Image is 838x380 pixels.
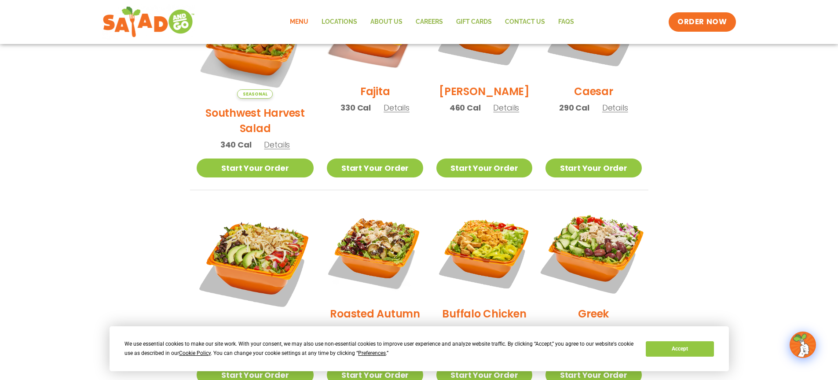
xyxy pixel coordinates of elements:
a: GIFT CARDS [450,12,498,32]
img: Product photo for Buffalo Chicken Salad [436,203,532,299]
span: Details [493,325,519,336]
h2: Roasted Autumn [330,306,420,321]
img: new-SAG-logo-768×292 [102,4,195,40]
span: Preferences [358,350,386,356]
div: We use essential cookies to make our site work. With your consent, we may also use non-essential ... [124,339,635,358]
a: Start Your Order [436,159,532,177]
span: ORDER NOW [677,17,727,27]
img: wpChatIcon [790,332,815,357]
div: Cookie Consent Prompt [110,326,729,371]
span: Details [602,325,628,336]
span: 330 Cal [340,102,371,114]
span: Details [602,102,628,113]
h2: Greek [578,306,609,321]
a: Start Your Order [327,159,423,177]
a: Locations [315,12,364,32]
span: 340 Cal [220,139,252,151]
a: FAQs [552,12,581,32]
span: Details [384,102,410,113]
nav: Menu [283,12,581,32]
span: 320 Cal [450,324,480,336]
h2: Southwest Harvest Salad [197,105,314,136]
img: Product photo for BBQ Ranch Salad [197,203,314,321]
span: Cookie Policy [179,350,211,356]
a: Careers [409,12,450,32]
button: Accept [646,341,714,357]
h2: Caesar [574,84,613,99]
a: Start Your Order [545,159,641,177]
a: About Us [364,12,409,32]
span: 470 Cal [340,324,371,336]
a: Menu [283,12,315,32]
img: Product photo for Greek Salad [537,195,650,308]
span: Seasonal [237,89,273,99]
a: Contact Us [498,12,552,32]
a: ORDER NOW [669,12,736,32]
span: 290 Cal [559,102,589,114]
span: 260 Cal [559,324,589,336]
h2: Fajita [360,84,390,99]
img: Product photo for Roasted Autumn Salad [327,203,423,299]
h2: [PERSON_NAME] [439,84,530,99]
h2: Buffalo Chicken [442,306,526,321]
span: Details [384,325,410,336]
span: 460 Cal [450,102,481,114]
span: Details [493,102,519,113]
a: Start Your Order [197,159,314,177]
span: Details [264,139,290,150]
